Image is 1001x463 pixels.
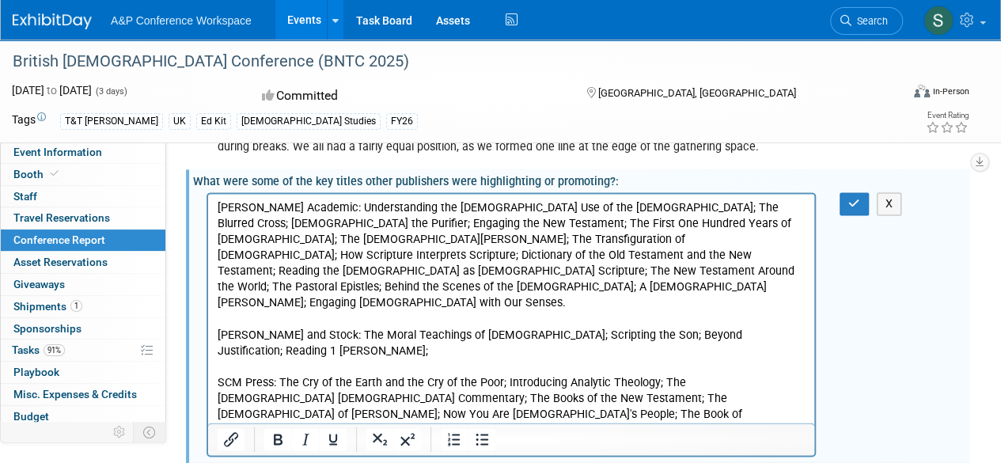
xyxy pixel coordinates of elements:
button: Italic [292,428,319,450]
a: Shipments1 [1,296,165,317]
a: Budget [1,406,165,427]
span: 91% [44,344,65,356]
td: Tags [12,112,46,130]
span: Event Information [13,146,102,158]
span: Budget [13,410,49,423]
a: Sponsorships [1,318,165,340]
img: Sarah Blake [923,6,954,36]
div: FY26 [386,113,418,130]
body: Rich Text Area. Press ALT-0 for help. [9,6,598,308]
a: Playbook [1,362,165,383]
span: to [44,84,59,97]
button: Bullet list [468,428,495,450]
span: Misc. Expenses & Credits [13,388,137,400]
div: Event Rating [926,112,969,120]
span: Tasks [12,343,65,356]
a: Event Information [1,142,165,163]
span: Staff [13,190,37,203]
a: Search [830,7,903,35]
span: 1 [70,300,82,312]
a: Giveaways [1,274,165,295]
div: T&T [PERSON_NAME] [60,113,163,130]
button: Insert/edit link [218,428,245,450]
img: ExhibitDay [13,13,92,29]
td: Toggle Event Tabs [134,422,166,442]
div: Committed [257,82,560,110]
span: [DATE] [DATE] [12,84,92,97]
p: [PERSON_NAME] Academic: Understanding the [DEMOGRAPHIC_DATA] Use of the [DEMOGRAPHIC_DATA]; The B... [9,6,597,165]
button: Superscript [394,428,421,450]
span: Travel Reservations [13,211,110,224]
div: Ed Kit [196,113,231,130]
div: What were some of the key titles other publishers were highlighting or promoting?: [193,169,969,189]
span: Booth [13,168,62,180]
button: X [877,192,902,215]
button: Underline [320,428,347,450]
button: Bold [264,428,291,450]
img: Format-Inperson.png [914,85,930,97]
a: Conference Report [1,230,165,251]
span: (3 days) [94,86,127,97]
a: Staff [1,186,165,207]
iframe: Rich Text Area [208,194,814,423]
span: Giveaways [13,278,65,290]
td: Personalize Event Tab Strip [106,422,134,442]
div: [DEMOGRAPHIC_DATA] Studies [237,113,381,130]
span: Playbook [13,366,59,378]
div: British [DEMOGRAPHIC_DATA] Conference (BNTC 2025) [7,47,888,76]
a: Asset Reservations [1,252,165,273]
button: Subscript [366,428,393,450]
div: Event Format [829,82,969,106]
a: Tasks91% [1,340,165,361]
span: A&P Conference Workspace [111,14,252,27]
button: Numbered list [441,428,468,450]
span: Search [851,15,888,27]
a: Travel Reservations [1,207,165,229]
span: Asset Reservations [13,256,108,268]
div: In-Person [932,85,969,97]
a: Booth [1,164,165,185]
span: [GEOGRAPHIC_DATA], [GEOGRAPHIC_DATA] [597,87,795,99]
p: SCM Press: The Cry of the Earth and the Cry of the Poor; Introducing Analytic Theology; The [DEMO... [9,181,597,309]
i: Booth reservation complete [51,169,59,178]
span: Sponsorships [13,322,82,335]
div: UK [169,113,191,130]
span: Shipments [13,300,82,313]
span: Conference Report [13,233,105,246]
a: Misc. Expenses & Credits [1,384,165,405]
